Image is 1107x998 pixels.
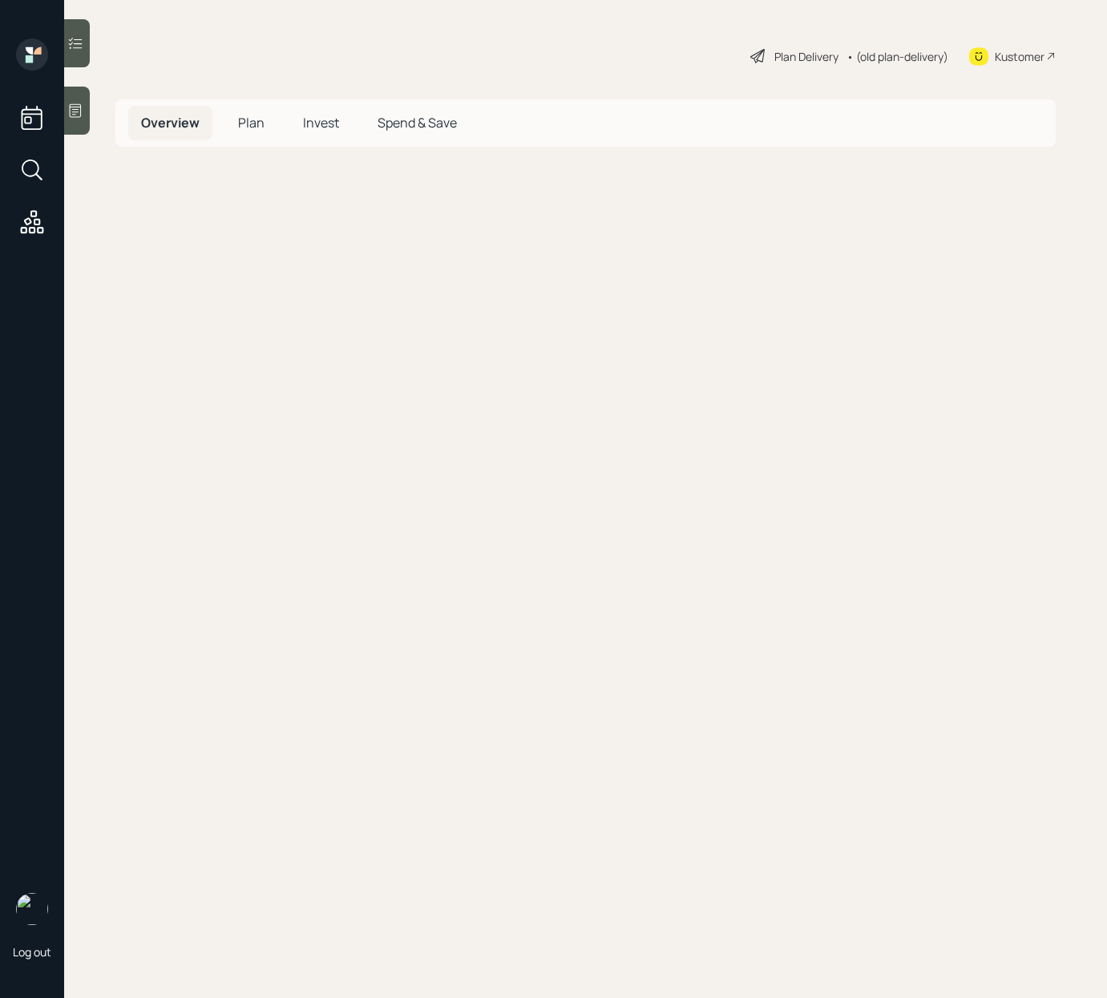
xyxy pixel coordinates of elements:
span: Invest [303,114,339,131]
img: retirable_logo.png [16,893,48,925]
span: Plan [238,114,265,131]
div: • (old plan-delivery) [846,48,948,65]
div: Kustomer [995,48,1044,65]
div: Log out [13,944,51,960]
span: Overview [141,114,200,131]
span: Spend & Save [378,114,457,131]
div: Plan Delivery [774,48,838,65]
